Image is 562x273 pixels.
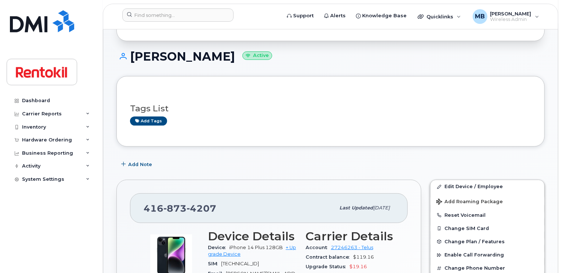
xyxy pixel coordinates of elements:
[128,161,152,168] span: Add Note
[130,104,531,113] h3: Tags List
[351,8,412,23] a: Knowledge Base
[306,245,331,250] span: Account
[349,264,367,269] span: $19.16
[430,194,544,209] button: Add Roaming Package
[330,12,346,19] span: Alerts
[362,12,407,19] span: Knowledge Base
[444,239,505,244] span: Change Plan / Features
[306,230,395,243] h3: Carrier Details
[430,180,544,193] a: Edit Device / Employee
[319,8,351,23] a: Alerts
[306,264,349,269] span: Upgrade Status
[229,245,283,250] span: iPhone 14 Plus 128GB
[373,205,390,211] span: [DATE]
[208,230,297,243] h3: Device Details
[116,158,158,171] button: Add Note
[122,8,234,22] input: Find something...
[339,205,373,211] span: Last updated
[163,203,187,214] span: 873
[475,12,485,21] span: MB
[116,50,545,63] h1: [PERSON_NAME]
[430,209,544,222] button: Reset Voicemail
[208,261,221,266] span: SIM
[430,235,544,248] button: Change Plan / Features
[413,9,466,24] div: Quicklinks
[282,8,319,23] a: Support
[306,254,353,260] span: Contract balance
[221,261,259,266] span: [TECHNICAL_ID]
[468,9,544,24] div: Malorie Bell
[208,245,229,250] span: Device
[436,199,503,206] span: Add Roaming Package
[144,203,216,214] span: 416
[187,203,216,214] span: 4207
[490,17,532,22] span: Wireless Admin
[430,222,544,235] button: Change SIM Card
[130,116,167,126] a: Add tags
[430,248,544,262] button: Enable Call Forwarding
[426,14,453,19] span: Quicklinks
[490,11,532,17] span: [PERSON_NAME]
[444,252,504,258] span: Enable Call Forwarding
[293,12,314,19] span: Support
[331,245,373,250] a: 27246263 - Telus
[353,254,374,260] span: $119.16
[242,51,272,60] small: Active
